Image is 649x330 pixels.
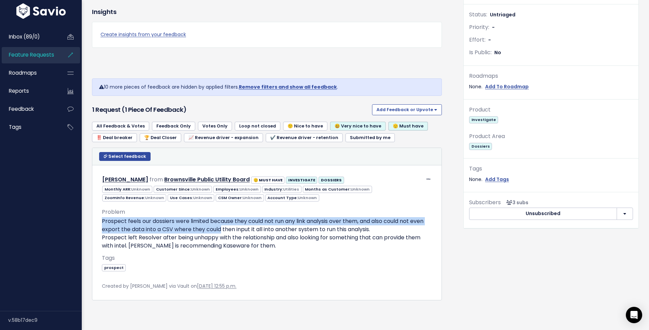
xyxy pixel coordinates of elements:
[2,119,57,135] a: Tags
[2,29,57,45] a: Inbox (89/0)
[469,11,487,18] span: Status:
[140,133,181,142] a: 🏆 Deal Closer
[388,122,428,131] a: 🫡 Must have
[469,208,617,220] button: Unsubscribed
[235,122,280,131] a: Loop not closed
[504,199,528,206] span: <p><strong>Subscribers</strong><br><br> - Santi Brace<br> - Rachel Kronenfeld<br> - Riette Verste...
[262,186,302,193] span: Industry:
[193,195,212,200] span: Unknown
[469,48,492,56] span: Is Public:
[253,177,282,183] strong: 🫡 MUST HAVE
[626,307,642,323] div: Open Intercom Messenger
[213,186,261,193] span: Employees:
[197,283,236,289] a: [DATE] 12:55 p.m.
[283,186,299,192] span: Utilities
[372,104,442,115] button: Add Feedback or Upvote
[239,186,259,192] span: Unknown
[243,195,262,200] span: Unknown
[469,175,633,184] div: None.
[239,84,337,90] a: Remove filters and show all feedback
[9,69,37,76] span: Roadmaps
[298,195,317,200] span: Unknown
[492,24,495,31] span: -
[321,177,342,183] strong: DOSSIERS
[2,83,57,99] a: Reports
[469,36,485,44] span: Effort:
[9,33,40,40] span: Inbox (89/0)
[150,176,163,183] span: from
[99,152,151,161] button: Select feedback
[469,143,492,150] span: Dossiers
[2,47,57,63] a: Feature Requests
[351,186,370,192] span: Unknown
[485,82,529,91] a: Add To Roadmap
[8,311,82,329] div: v.58b17dec9
[102,186,152,193] span: Monthly ARR:
[303,186,372,193] span: Months as Customer:
[102,283,236,289] span: Created by [PERSON_NAME] via Vault on
[9,87,29,94] span: Reports
[485,175,509,184] a: Add Tags
[92,7,116,17] h3: Insights
[154,186,212,193] span: Customer Since:
[102,194,166,201] span: ZoomInfo Revenue:
[9,123,21,131] span: Tags
[92,133,137,142] a: ‼️ Deal breaker
[145,195,164,200] span: Unknown
[2,65,57,81] a: Roadmaps
[184,133,263,142] a: 📈 Revenue driver - expansion
[494,49,501,56] span: No
[198,122,232,131] a: Votes Only
[469,105,633,115] div: Product
[469,164,633,174] div: Tags
[92,122,149,131] a: All Feedback & Votes
[164,176,250,183] a: Brownsville Public Utility Board
[92,78,442,96] div: 10 more pieces of feedback are hidden by applied filters. .
[9,51,54,58] span: Feature Requests
[265,194,319,201] span: Account Type:
[490,11,515,18] span: Untriaged
[283,122,327,131] a: 🙂 Nice to have
[216,194,264,201] span: CSM Owner:
[488,36,491,43] span: -
[92,105,369,115] h3: 1 Request (1 piece of Feedback)
[469,132,633,141] div: Product Area
[168,194,214,201] span: Use Cases:
[2,101,57,117] a: Feedback
[102,176,148,183] a: [PERSON_NAME]
[9,105,34,112] span: Feedback
[101,30,433,39] a: Create insights from your feedback
[469,82,633,91] div: None.
[191,186,210,192] span: Unknown
[345,133,395,142] a: Submitted by me
[102,208,125,216] span: Problem
[102,217,432,250] p: Prospect feels our dossiers were limited because they could not run any link analysis over them, ...
[102,264,126,271] a: prospect
[102,254,115,262] span: Tags
[131,186,150,192] span: Unknown
[469,23,489,31] span: Priority:
[330,122,386,131] a: 😃 Very nice to have
[108,153,146,159] span: Select feedback
[469,198,501,206] span: Subscribers
[469,71,633,81] div: Roadmaps
[288,177,315,183] strong: INVESTIGATE
[152,122,195,131] a: Feedback Only
[469,116,498,123] span: Investigate
[15,3,67,19] img: logo-white.9d6f32f41409.svg
[266,133,343,142] a: ✔️ Revenue driver - retention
